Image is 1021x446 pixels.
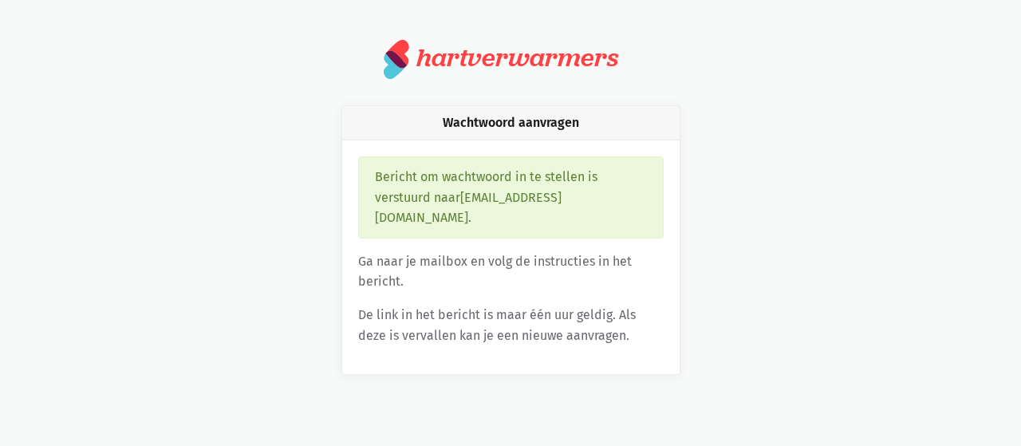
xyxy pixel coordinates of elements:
[416,43,618,73] div: hartverwarmers
[358,251,664,292] p: Ga naar je mailbox en volg de instructies in het bericht.
[342,106,680,140] div: Wachtwoord aanvragen
[358,305,664,345] p: De link in het bericht is maar één uur geldig. Als deze is vervallen kan je een nieuwe aanvragen.
[384,38,637,80] a: hartverwarmers
[384,38,410,80] img: logo.svg
[358,156,664,239] div: Bericht om wachtwoord in te stellen is verstuurd naar [EMAIL_ADDRESS][DOMAIN_NAME] .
